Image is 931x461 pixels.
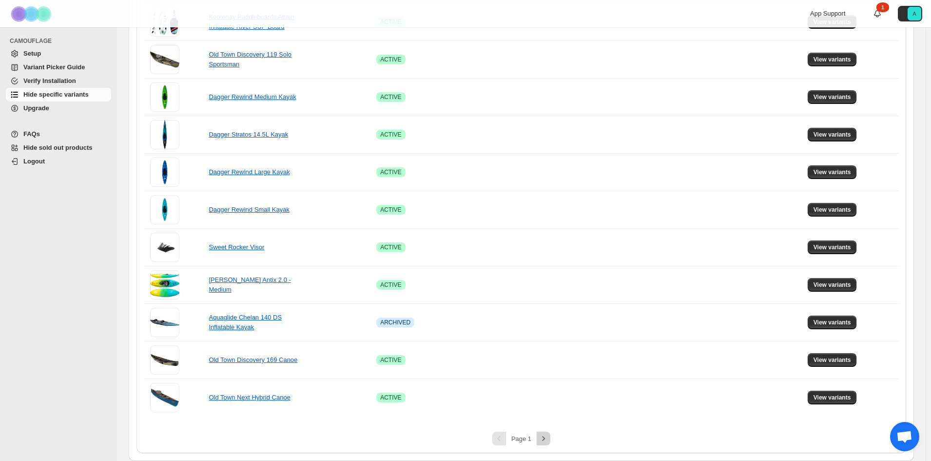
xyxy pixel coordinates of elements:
[808,316,857,329] button: View variants
[23,63,85,71] span: Variant Picker Guide
[23,77,76,84] span: Verify Installation
[150,345,179,375] img: Old Town Discovery 169 Canoe
[144,432,898,445] nav: Pagination
[511,435,531,442] span: Page 1
[150,233,179,262] img: Sweet Rocker Visor
[6,74,111,88] a: Verify Installation
[150,120,179,149] img: Dagger Stratos 14.5L Kayak
[814,56,851,63] span: View variants
[380,319,410,326] span: ARCHIVED
[6,60,111,74] a: Variant Picker Guide
[6,88,111,101] a: Hide specific variants
[814,281,851,289] span: View variants
[873,9,882,19] a: 1
[8,0,57,27] img: Camouflage
[209,243,264,251] a: Sweet Rocker Visor
[380,281,401,289] span: ACTIVE
[537,432,550,445] button: Next
[808,353,857,367] button: View variants
[814,243,851,251] span: View variants
[380,131,401,139] span: ACTIVE
[150,270,179,300] img: Jackson Antix 2.0 - Medium
[380,356,401,364] span: ACTIVE
[380,243,401,251] span: ACTIVE
[380,93,401,101] span: ACTIVE
[23,50,41,57] span: Setup
[150,45,179,74] img: Old Town Discovery 119 Solo Sportsman
[380,168,401,176] span: ACTIVE
[808,90,857,104] button: View variants
[150,308,179,337] img: Aquaglide Chelan 140 DS Inflatable Kayak
[380,394,401,401] span: ACTIVE
[808,241,857,254] button: View variants
[380,206,401,214] span: ACTIVE
[6,141,111,155] a: Hide sold out products
[209,93,296,100] a: Dagger Rewind Medium Kayak
[814,356,851,364] span: View variants
[380,56,401,63] span: ACTIVE
[876,2,889,12] div: 1
[209,131,288,138] a: Dagger Stratos 14.5L Kayak
[209,394,290,401] a: Old Town Next Hybrid Canoe
[808,391,857,404] button: View variants
[808,165,857,179] button: View variants
[209,51,291,68] a: Old Town Discovery 119 Solo Sportsman
[898,6,922,21] button: Avatar with initials A
[808,203,857,217] button: View variants
[810,10,845,17] span: App Support
[150,383,179,412] img: Old Town Next Hybrid Canoe
[6,127,111,141] a: FAQs
[6,47,111,60] a: Setup
[209,314,282,331] a: Aquaglide Chelan 140 DS Inflatable Kayak
[908,7,921,20] span: Avatar with initials A
[209,168,290,176] a: Dagger Rewind Large Kayak
[23,91,89,98] span: Hide specific variants
[808,53,857,66] button: View variants
[808,128,857,141] button: View variants
[890,422,919,451] a: Open chat
[814,93,851,101] span: View variants
[23,104,49,112] span: Upgrade
[150,158,179,187] img: Dagger Rewind Large Kayak
[23,144,93,151] span: Hide sold out products
[23,130,40,138] span: FAQs
[150,82,179,112] img: Dagger Rewind Medium Kayak
[209,356,297,363] a: Old Town Discovery 169 Canoe
[814,131,851,139] span: View variants
[814,206,851,214] span: View variants
[6,155,111,168] a: Logout
[6,101,111,115] a: Upgrade
[10,37,112,45] span: CAMOUFLAGE
[814,319,851,326] span: View variants
[808,278,857,292] button: View variants
[209,276,291,293] a: [PERSON_NAME] Antix 2.0 - Medium
[814,168,851,176] span: View variants
[814,394,851,401] span: View variants
[209,206,289,213] a: Dagger Rewind Small Kayak
[23,158,45,165] span: Logout
[150,195,179,224] img: Dagger Rewind Small Kayak
[912,11,916,17] text: A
